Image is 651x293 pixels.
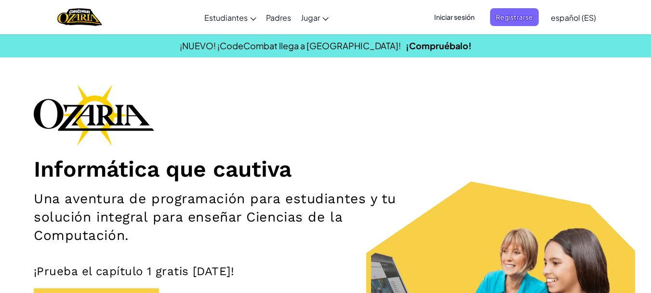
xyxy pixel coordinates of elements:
[180,40,401,51] span: ¡NUEVO! ¡CodeCombat llega a [GEOGRAPHIC_DATA]!
[34,155,617,182] h1: Informática que cautiva
[261,4,296,30] a: Padres
[204,13,248,23] span: Estudiantes
[199,4,261,30] a: Estudiantes
[57,7,102,27] img: Home
[546,4,601,30] a: español (ES)
[34,84,154,146] img: Ozaria branding logo
[34,264,617,279] p: ¡Prueba el capítulo 1 gratis [DATE]!
[34,190,425,245] h2: Una aventura de programación para estudiantes y tu solución integral para enseñar Ciencias de la ...
[57,7,102,27] a: Ozaria by CodeCombat logo
[296,4,333,30] a: Jugar
[428,8,480,26] button: Iniciar sesión
[490,8,539,26] button: Registrarse
[406,40,472,51] a: ¡Compruébalo!
[301,13,320,23] span: Jugar
[551,13,596,23] span: español (ES)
